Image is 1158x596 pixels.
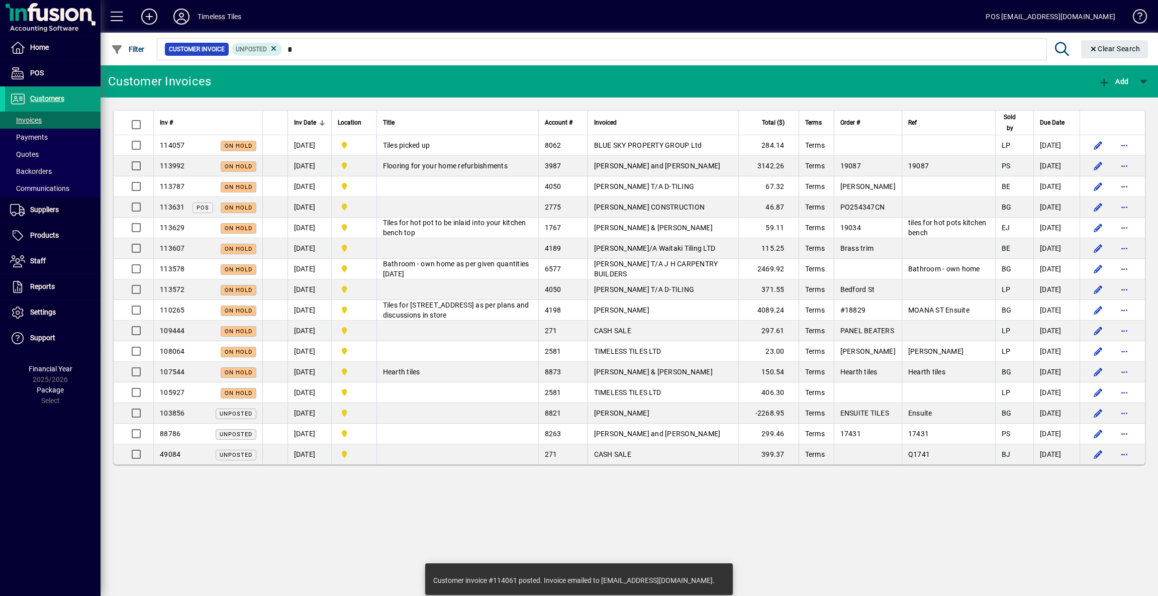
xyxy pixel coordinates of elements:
span: Dunedin [338,202,370,213]
span: On hold [225,246,252,252]
span: Terms [805,450,825,458]
span: 8062 [545,141,561,149]
td: [DATE] [287,238,331,259]
span: On hold [225,287,252,293]
button: More options [1116,302,1132,318]
span: Unposted [220,411,252,417]
td: [DATE] [1033,341,1080,362]
span: 109444 [160,327,185,335]
a: Products [5,223,101,248]
a: Quotes [5,146,101,163]
span: PO254347CN [840,203,885,211]
span: LP [1002,388,1011,396]
td: [DATE] [287,259,331,279]
td: [DATE] [1033,259,1080,279]
td: 2469.92 [738,259,799,279]
span: Terms [805,162,825,170]
span: [PERSON_NAME] & [PERSON_NAME] [594,224,713,232]
span: Terms [805,265,825,273]
button: Edit [1090,405,1106,421]
button: Edit [1090,364,1106,380]
button: More options [1116,137,1132,153]
span: 108064 [160,347,185,355]
span: [PERSON_NAME] T/A D-TILING [594,285,695,293]
button: Edit [1090,199,1106,215]
span: Suppliers [30,206,59,214]
button: Edit [1090,343,1106,359]
td: [DATE] [287,197,331,218]
span: Sold by [1002,112,1018,134]
td: [DATE] [1033,424,1080,444]
span: Dunedin [338,181,370,192]
span: BG [1002,409,1012,417]
span: On hold [225,143,252,149]
span: Terms [805,388,825,396]
span: Q1741 [908,450,930,458]
span: 113578 [160,265,185,273]
span: [PERSON_NAME] [840,182,896,190]
span: 8873 [545,368,561,376]
span: 103856 [160,409,185,417]
td: [DATE] [287,300,331,321]
button: More options [1116,178,1132,194]
span: Unposted [220,452,252,458]
span: PS [1002,430,1011,438]
span: Unposted [236,46,267,53]
td: [DATE] [1033,218,1080,238]
span: Dunedin [338,284,370,295]
span: Package [37,386,64,394]
span: Dunedin [338,305,370,316]
span: 2581 [545,347,561,355]
span: Dunedin [338,449,370,460]
button: Edit [1090,158,1106,174]
td: [DATE] [287,321,331,341]
div: Location [338,117,370,128]
div: POS [EMAIL_ADDRESS][DOMAIN_NAME] [986,9,1115,25]
td: [DATE] [287,444,331,464]
span: BG [1002,306,1012,314]
span: On hold [225,205,252,211]
td: -2268.95 [738,403,799,424]
td: [DATE] [287,176,331,197]
td: [DATE] [287,424,331,444]
span: Terms [805,327,825,335]
span: [PERSON_NAME] [908,347,963,355]
span: Bathroom - own home [908,265,980,273]
button: Edit [1090,281,1106,297]
span: LP [1002,327,1011,335]
span: On hold [225,369,252,376]
span: Ref [908,117,917,128]
span: Account # [545,117,572,128]
span: 271 [545,450,557,458]
span: 88786 [160,430,180,438]
td: 59.11 [738,218,799,238]
span: Terms [805,203,825,211]
button: Filter [109,40,147,58]
button: More options [1116,446,1132,462]
span: PS [1002,162,1011,170]
span: POS [30,69,44,77]
button: Profile [165,8,198,26]
td: 4089.24 [738,300,799,321]
button: More options [1116,323,1132,339]
td: 67.32 [738,176,799,197]
span: Financial Year [29,365,72,373]
span: Terms [805,409,825,417]
td: 297.61 [738,321,799,341]
span: Title [383,117,395,128]
span: Invoices [10,116,42,124]
button: Edit [1090,178,1106,194]
span: On hold [225,328,252,335]
span: Tiles picked up [383,141,430,149]
span: Hearth tiles [383,368,420,376]
span: 113607 [160,244,185,252]
span: Home [30,43,49,51]
div: Title [383,117,532,128]
span: 8821 [545,409,561,417]
button: More options [1116,343,1132,359]
button: More options [1116,220,1132,236]
span: 19034 [840,224,861,232]
td: [DATE] [1033,238,1080,259]
span: Terms [805,430,825,438]
div: Invoiced [594,117,732,128]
